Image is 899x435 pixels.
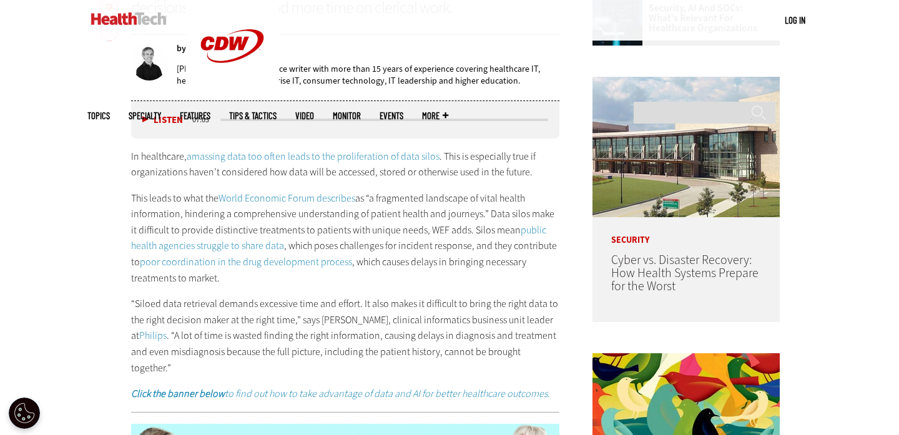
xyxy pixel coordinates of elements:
[422,111,448,120] span: More
[87,111,110,120] span: Topics
[91,12,167,25] img: Home
[139,329,167,342] a: Philips
[129,111,161,120] span: Specialty
[785,14,805,27] div: User menu
[131,387,550,400] em: to find out how to take advantage of data and AI for better healthcare outcomes.
[611,252,759,295] a: Cyber vs. Disaster Recovery: How Health Systems Prepare for the Worst
[785,14,805,26] a: Log in
[333,111,361,120] a: MonITor
[131,149,559,180] p: In healthcare, . This is especially true if organizations haven’t considered how data will be acc...
[185,82,279,95] a: CDW
[295,111,314,120] a: Video
[592,77,780,217] img: University of Vermont Medical Center’s main campus
[131,387,225,400] strong: Click the banner below
[592,217,780,245] p: Security
[380,111,403,120] a: Events
[9,398,40,429] div: Cookie Settings
[140,255,352,268] a: poor coordination in the drug development process
[131,387,550,400] a: Click the banner belowto find out how to take advantage of data and AI for better healthcare outc...
[131,190,559,286] p: This leads to what the as “a fragmented landscape of vital health information, hindering a compre...
[187,150,440,163] a: amassing data too often leads to the proliferation of data silos
[131,296,559,376] p: “Siloed data retrieval demands excessive time and effort. It also makes it difficult to bring the...
[9,398,40,429] button: Open Preferences
[180,111,210,120] a: Features
[219,192,355,205] a: World Economic Forum describes
[229,111,277,120] a: Tips & Tactics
